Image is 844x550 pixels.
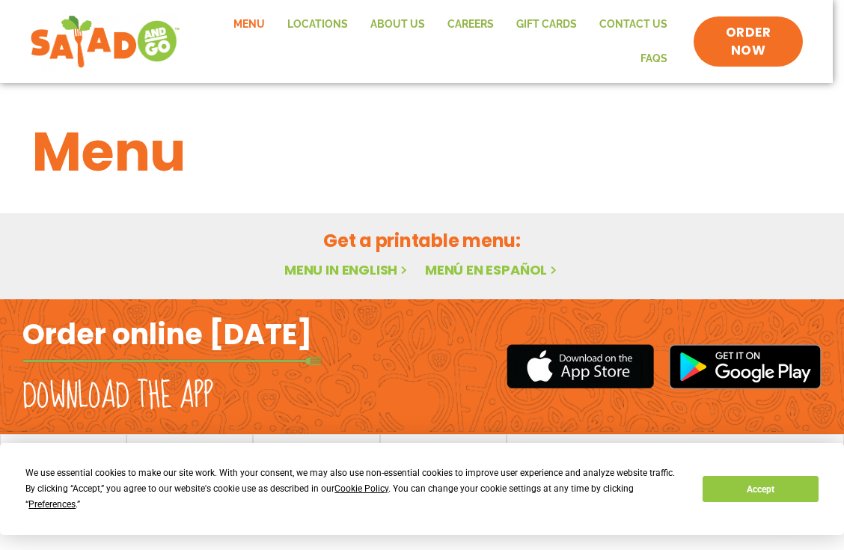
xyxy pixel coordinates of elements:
span: ORDER NOW [709,24,788,60]
a: Menú en español [425,260,560,279]
a: FAQs [629,42,679,76]
a: Menu in English [284,260,410,279]
img: new-SAG-logo-768×292 [30,12,180,72]
a: ORDER NOW [694,16,803,67]
nav: Menu [195,7,679,76]
h2: Download the app [22,376,213,418]
img: google_play [669,344,822,389]
a: Menu [222,7,276,42]
a: Contact Us [588,7,679,42]
h1: Menu [32,111,812,192]
a: GIFT CARDS [505,7,588,42]
a: Careers [436,7,505,42]
div: We use essential cookies to make our site work. With your consent, we may also use non-essential ... [25,465,685,513]
a: About Us [359,7,436,42]
h2: Get a printable menu: [32,227,812,254]
button: Accept [703,476,818,502]
span: Cookie Policy [334,483,388,494]
a: Locations [276,7,359,42]
img: appstore [507,342,654,391]
h2: Order online [DATE] [22,316,312,352]
span: Preferences [28,499,76,510]
img: fork [22,357,322,365]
